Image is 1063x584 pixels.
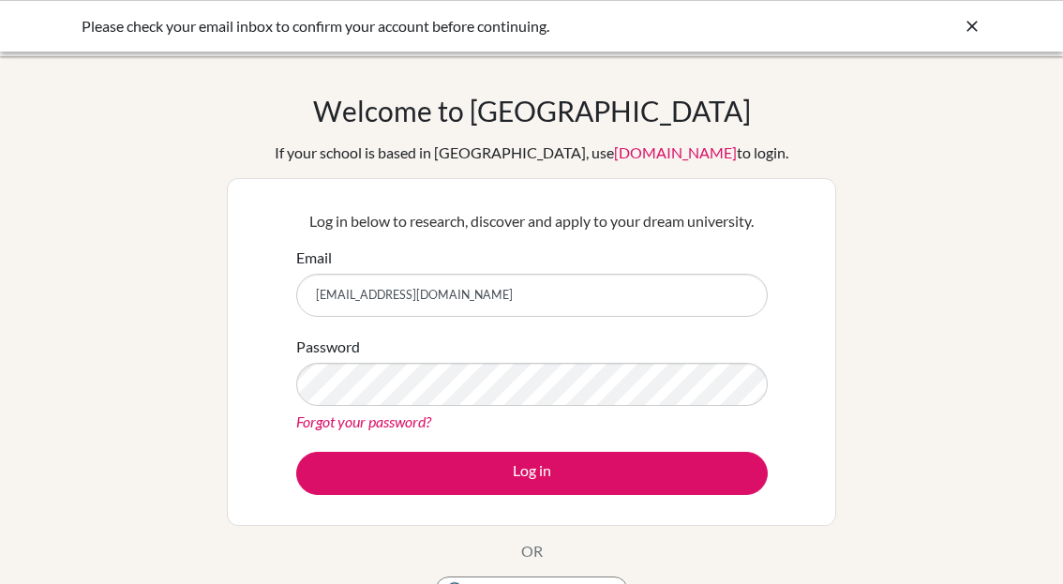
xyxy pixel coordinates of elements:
a: Forgot your password? [296,412,431,430]
button: Log in [296,452,768,495]
p: OR [521,540,543,562]
iframe: Intercom live chat [999,520,1044,565]
h1: Welcome to [GEOGRAPHIC_DATA] [313,94,751,127]
p: Log in below to research, discover and apply to your dream university. [296,210,768,232]
div: If your school is based in [GEOGRAPHIC_DATA], use to login. [275,142,788,164]
label: Email [296,247,332,269]
a: [DOMAIN_NAME] [614,143,737,161]
label: Password [296,336,360,358]
div: Please check your email inbox to confirm your account before continuing. [82,15,700,37]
